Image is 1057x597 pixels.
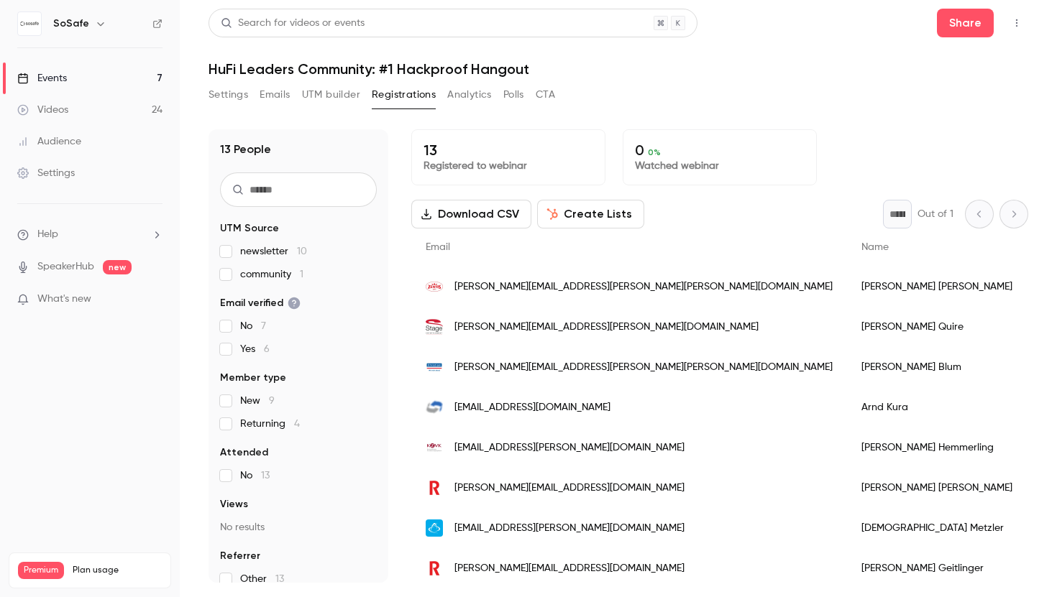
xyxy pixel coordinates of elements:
span: UTM Source [220,221,279,236]
a: SpeakerHub [37,259,94,274]
p: Out of 1 [918,207,953,221]
iframe: Noticeable Trigger [145,293,163,306]
span: Premium [18,562,64,579]
button: Polls [503,83,524,106]
span: Other [240,572,284,586]
img: SoSafe [18,12,41,35]
div: Videos [17,103,68,117]
span: 7 [261,321,266,331]
span: Name [861,242,889,252]
span: community [240,267,303,282]
span: Email verified [220,296,301,310]
li: help-dropdown-opener [17,227,163,242]
div: [PERSON_NAME] Blum [847,347,1027,387]
span: new [103,260,132,274]
img: christiani.de [426,358,443,376]
img: raiffeisen.ch [426,560,443,577]
span: 0 % [648,147,661,157]
div: Search for videos or events [221,16,365,31]
h1: HuFi Leaders Community: #1 Hackproof Hangout [209,60,1028,78]
span: Help [37,227,58,242]
img: stage-entertainment.com [426,318,443,335]
img: ihre-pvs.de [426,399,443,416]
div: [PERSON_NAME] Hemmerling [847,427,1027,468]
p: Watched webinar [635,159,805,173]
h6: SoSafe [53,17,89,31]
button: Emails [260,83,290,106]
button: Registrations [372,83,436,106]
div: [PERSON_NAME] Quire [847,307,1027,347]
span: Email [426,242,450,252]
span: 13 [275,574,284,584]
span: 6 [264,344,270,354]
span: [PERSON_NAME][EMAIL_ADDRESS][PERSON_NAME][PERSON_NAME][DOMAIN_NAME] [454,279,833,295]
span: Attended [220,445,268,460]
button: Download CSV [411,200,531,228]
span: 10 [297,246,307,256]
button: UTM builder [302,83,360,106]
span: [EMAIL_ADDRESS][PERSON_NAME][DOMAIN_NAME] [454,440,685,455]
span: [PERSON_NAME][EMAIL_ADDRESS][DOMAIN_NAME] [454,561,685,576]
div: Audience [17,134,81,149]
span: Returning [240,417,300,431]
button: Analytics [447,83,492,106]
img: zentis.de [426,278,443,295]
button: Share [937,9,994,37]
span: No [240,319,266,333]
span: [PERSON_NAME][EMAIL_ADDRESS][DOMAIN_NAME] [454,481,685,496]
span: No [240,468,270,483]
div: [PERSON_NAME] [PERSON_NAME] [847,267,1027,307]
img: raiffeisen.ch [426,479,443,496]
span: [EMAIL_ADDRESS][DOMAIN_NAME] [454,400,610,415]
span: Member type [220,371,286,385]
span: 9 [269,396,275,406]
span: newsletter [240,244,307,259]
button: CTA [536,83,555,106]
div: [PERSON_NAME] [PERSON_NAME] [847,468,1027,508]
span: Yes [240,342,270,356]
p: Registered to webinar [424,159,593,173]
button: Create Lists [537,200,644,228]
span: [PERSON_NAME][EMAIL_ADDRESS][PERSON_NAME][PERSON_NAME][DOMAIN_NAME] [454,360,833,375]
img: niedax.de [426,519,443,537]
span: What's new [37,292,91,307]
span: New [240,394,275,408]
section: facet-groups [220,221,377,586]
div: Events [17,71,67,85]
p: 0 [635,142,805,159]
span: 1 [300,269,303,279]
p: No results [220,520,377,534]
span: [EMAIL_ADDRESS][PERSON_NAME][DOMAIN_NAME] [454,521,685,536]
div: [PERSON_NAME] Geitlinger [847,548,1027,588]
span: 4 [294,419,300,429]
span: [PERSON_NAME][EMAIL_ADDRESS][PERSON_NAME][DOMAIN_NAME] [454,320,759,335]
p: 13 [424,142,593,159]
button: Settings [209,83,248,106]
h1: 13 People [220,141,271,158]
span: Plan usage [73,565,162,576]
div: Settings [17,166,75,180]
span: 13 [261,471,270,481]
span: Views [220,497,248,512]
img: kzvk.de [426,439,443,456]
div: Arnd Kura [847,387,1027,427]
span: Referrer [220,549,260,563]
div: [DEMOGRAPHIC_DATA] Metzler [847,508,1027,548]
